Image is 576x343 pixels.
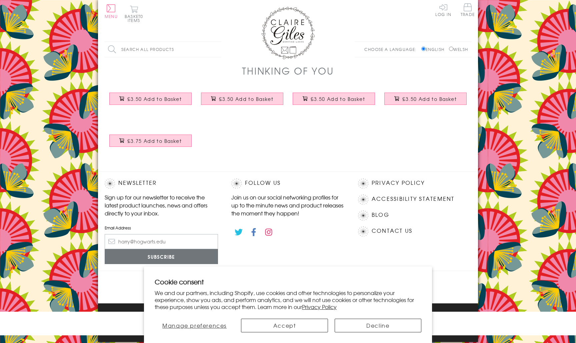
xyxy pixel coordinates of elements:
input: harry@hogwarts.edu [105,234,218,249]
button: £3.50 Add to Basket [384,93,467,105]
a: Sympathy, Sorry, Thinking of you Card, Fern Flowers, Thoughts & Prayers £3.50 Add to Basket [196,88,288,116]
a: Sympathy, Sorry, Thinking of you Card, Heart, fabric butterfly Embellished £3.50 Add to Basket [288,88,380,116]
button: Manage preferences [155,319,234,332]
p: Choose a language: [364,46,420,52]
a: Log In [435,3,451,16]
h2: Follow Us [231,178,345,188]
button: £3.50 Add to Basket [201,93,284,105]
h2: Newsletter [105,178,218,188]
h1: Thinking of You [242,64,334,78]
button: Basket0 items [125,5,143,22]
button: £3.75 Add to Basket [109,135,192,147]
span: £3.75 Add to Basket [127,138,182,144]
span: 0 items [128,13,143,23]
label: English [421,46,448,52]
button: Accept [241,319,328,332]
a: Sympathy, Sorry, Thinking of you Card, Flowers, Sorry £3.50 Add to Basket [380,88,471,116]
button: Menu [105,4,118,18]
input: Welsh [449,47,453,51]
a: Trade [461,3,475,18]
label: Email Address [105,225,218,231]
a: Blog [372,210,389,219]
button: Decline [335,319,421,332]
a: General Card Card, Telephone, Just to Say, Embellished with a colourful tassel £3.75 Add to Basket [105,130,196,158]
span: £3.50 Add to Basket [311,96,365,102]
span: Menu [105,13,118,19]
span: Trade [461,3,475,16]
a: Privacy Policy [372,178,425,187]
p: Join us on our social networking profiles for up to the minute news and product releases the mome... [231,193,345,217]
input: Search [215,42,221,57]
span: £3.50 Add to Basket [402,96,457,102]
button: £3.50 Add to Basket [293,93,375,105]
p: Sign up for our newsletter to receive the latest product launches, news and offers directly to yo... [105,193,218,217]
a: Contact Us [372,226,412,235]
span: £3.50 Add to Basket [219,96,273,102]
p: We and our partners, including Shopify, use cookies and other technologies to personalize your ex... [155,289,421,310]
h2: Cookie consent [155,277,421,286]
span: Manage preferences [162,321,227,329]
input: English [421,47,426,51]
span: £3.50 Add to Basket [127,96,182,102]
a: Sympathy, Sorry, Thinking of you Card, Blue Star, Embellished with a padded star £3.50 Add to Basket [105,88,196,116]
img: Claire Giles Greetings Cards [261,7,315,59]
label: Welsh [449,46,468,52]
input: Search all products [105,42,221,57]
button: £3.50 Add to Basket [109,93,192,105]
a: Accessibility Statement [372,194,455,203]
a: Privacy Policy [302,303,337,311]
input: Subscribe [105,249,218,264]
